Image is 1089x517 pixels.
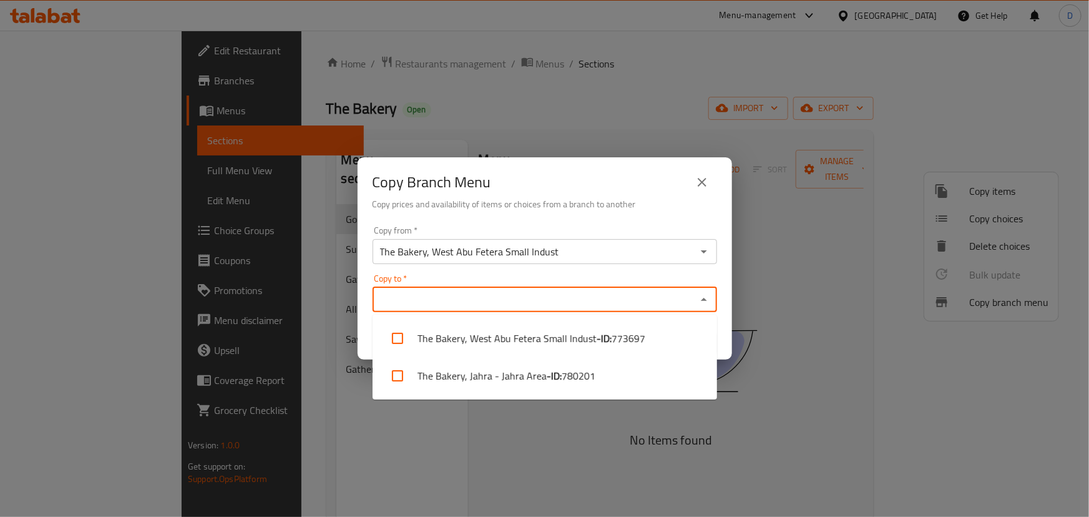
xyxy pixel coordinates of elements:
h6: Copy prices and availability of items or choices from a branch to another [373,197,717,211]
b: - ID: [547,368,562,383]
span: 780201 [562,368,595,383]
span: 773697 [612,331,645,346]
button: Close [695,291,713,308]
b: - ID: [597,331,612,346]
button: Open [695,243,713,260]
li: The Bakery, Jahra - Jahra Area [373,357,717,395]
li: The Bakery, West Abu Fetera Small Indust [373,320,717,357]
h2: Copy Branch Menu [373,172,491,192]
button: close [687,167,717,197]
